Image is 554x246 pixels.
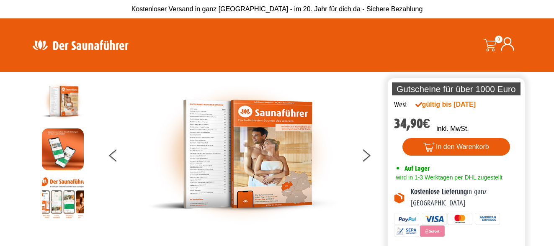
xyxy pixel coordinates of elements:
bdi: 34,90 [394,116,430,131]
p: in ganz [GEOGRAPHIC_DATA] [411,187,519,209]
div: West [394,100,407,110]
p: Gutscheine für über 1000 Euro [392,82,521,95]
p: inkl. MwSt. [436,124,469,134]
img: MOCKUP-iPhone_regional [42,128,84,170]
span: 0 [495,36,502,43]
span: € [423,116,430,131]
img: der-saunafuehrer-2025-west [148,80,337,228]
span: Auf Lager [405,164,430,172]
b: Kostenlose Lieferung [411,188,467,196]
span: Kostenloser Versand in ganz [GEOGRAPHIC_DATA] - im 20. Jahr für dich da - Sichere Bezahlung [131,5,423,13]
img: der-saunafuehrer-2025-west [42,80,84,122]
img: Anleitung7tn [42,177,84,218]
span: wird in 1-3 Werktagen per DHL zugestellt [394,174,502,181]
div: gültig bis [DATE] [415,100,494,110]
button: In den Warenkorb [402,138,510,156]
